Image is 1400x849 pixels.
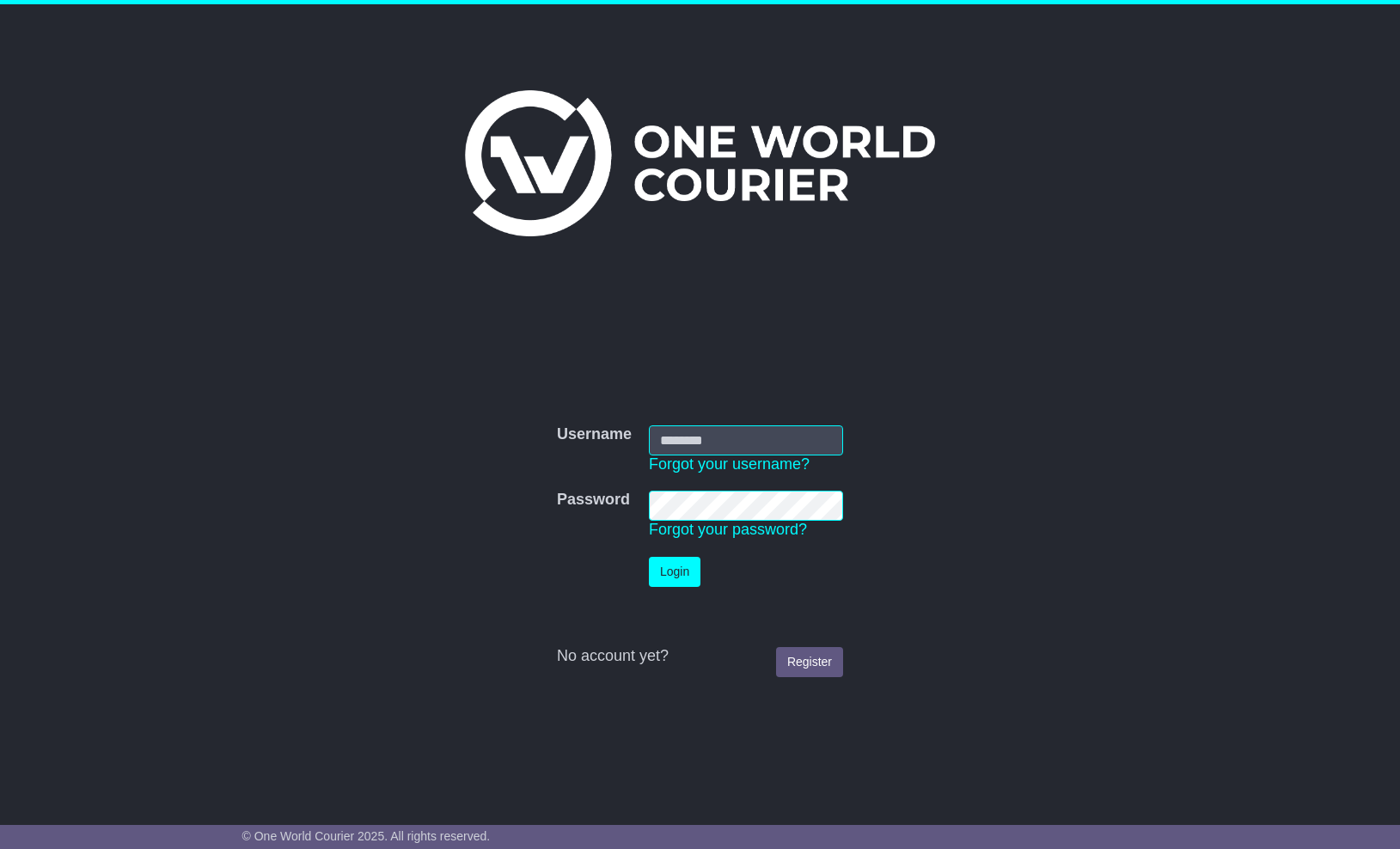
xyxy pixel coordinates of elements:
[557,647,843,666] div: No account yet?
[649,455,810,473] a: Forgot your username?
[557,491,630,510] label: Password
[557,425,632,444] label: Username
[649,521,807,538] a: Forgot your password?
[776,647,843,677] a: Register
[649,557,700,587] button: Login
[465,90,934,236] img: One World
[242,829,491,843] span: © One World Courier 2025. All rights reserved.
